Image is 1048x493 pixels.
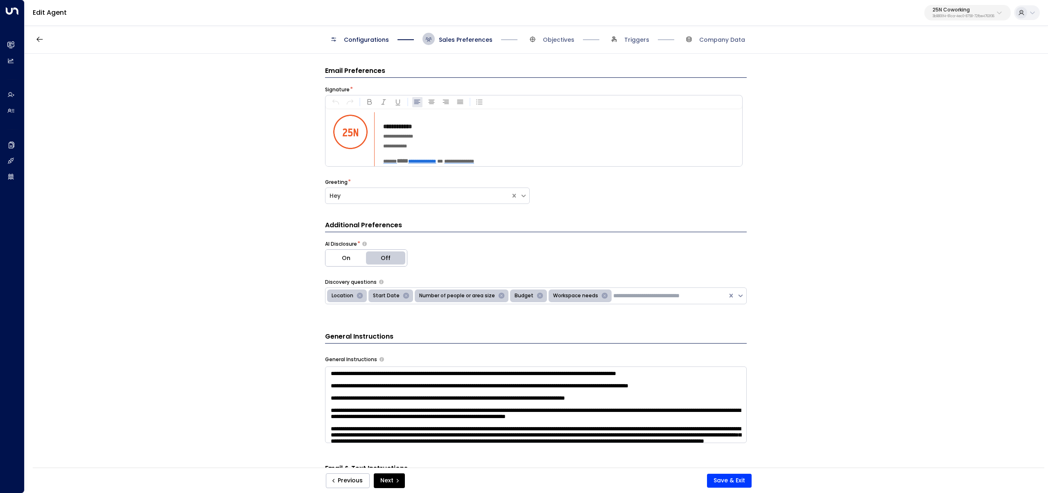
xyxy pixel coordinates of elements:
[345,97,355,107] button: Redo
[599,291,610,301] div: Remove Workspace needs
[551,291,599,301] div: Workspace needs
[329,291,355,301] div: Location
[325,220,747,232] h3: Additional Preferences
[699,36,745,44] span: Company Data
[535,291,545,301] div: Remove Budget
[325,278,377,286] label: Discovery questions
[331,97,341,107] button: Undo
[543,36,574,44] span: Objectives
[624,36,649,44] span: Triggers
[325,179,348,186] label: Greeting
[366,250,407,266] button: Off
[330,192,506,200] div: Hey
[370,291,401,301] div: Start Date
[512,291,535,301] div: Budget
[439,36,492,44] span: Sales Preferences
[325,66,747,78] h3: Email Preferences
[325,249,407,267] div: Platform
[924,5,1011,20] button: 25N Coworking3b9800f4-81ca-4ec0-8758-72fbe4763f36
[325,86,350,93] label: Signature
[401,291,411,301] div: Remove Start Date
[325,250,366,266] button: On
[933,15,994,18] p: 3b9800f4-81ca-4ec0-8758-72fbe4763f36
[344,36,389,44] span: Configurations
[325,356,377,363] label: General Instructions
[325,332,747,344] h3: General Instructions
[33,8,67,17] a: Edit Agent
[417,291,496,301] div: Number of people or area size
[933,7,994,12] p: 25N Coworking
[374,473,405,488] button: Next
[355,291,365,301] div: Remove Location
[496,291,507,301] div: Remove Number of people or area size
[379,280,384,284] button: Select the types of questions the agent should use to engage leads in initial emails. These help ...
[379,357,384,362] button: Provide any specific instructions you want the agent to follow when responding to leads. This app...
[325,464,747,475] h3: Email & Text Instructions
[362,241,367,246] button: Choose whether the agent should proactively disclose its AI nature in communications or only reve...
[325,240,357,248] label: AI Disclosure
[326,473,370,488] button: Previous
[707,474,752,488] button: Save & Exit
